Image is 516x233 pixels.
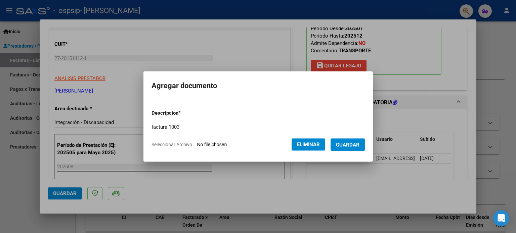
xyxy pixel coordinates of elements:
div: Open Intercom Messenger [493,210,509,226]
p: Descripcion [152,109,216,117]
span: Eliminar [297,141,320,148]
span: Seleccionar Archivo [152,142,192,147]
button: Eliminar [292,138,325,151]
button: Guardar [331,138,365,151]
h2: Agregar documento [152,79,365,92]
span: Guardar [336,142,359,148]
